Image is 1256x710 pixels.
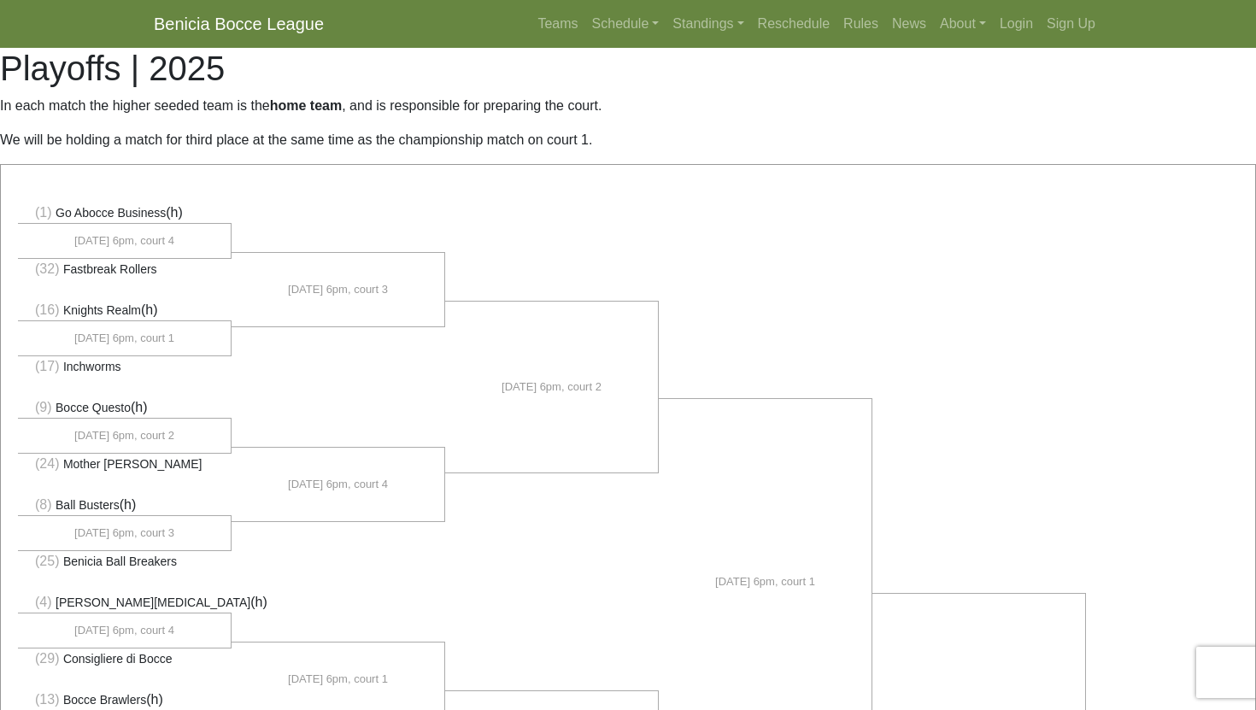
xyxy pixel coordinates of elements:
[74,427,174,444] span: [DATE] 6pm, court 2
[35,302,59,317] span: (16)
[18,300,232,321] li: (h)
[74,525,174,542] span: [DATE] 6pm, court 3
[885,7,933,41] a: News
[585,7,666,41] a: Schedule
[56,596,250,609] span: [PERSON_NAME][MEDICAL_DATA]
[56,498,120,512] span: Ball Busters
[35,651,59,666] span: (29)
[288,671,388,688] span: [DATE] 6pm, court 1
[531,7,584,41] a: Teams
[666,7,750,41] a: Standings
[35,205,52,220] span: (1)
[1040,7,1102,41] a: Sign Up
[35,595,52,609] span: (4)
[715,573,815,590] span: [DATE] 6pm, court 1
[288,281,388,298] span: [DATE] 6pm, court 3
[56,401,131,414] span: Bocce Questo
[18,202,232,224] li: (h)
[933,7,993,41] a: About
[63,555,177,568] span: Benicia Ball Breakers
[63,262,157,276] span: Fastbreak Rollers
[502,378,602,396] span: [DATE] 6pm, court 2
[35,359,59,373] span: (17)
[18,397,232,419] li: (h)
[63,693,146,707] span: Bocce Brawlers
[35,497,52,512] span: (8)
[751,7,837,41] a: Reschedule
[836,7,885,41] a: Rules
[63,360,121,373] span: Inchworms
[35,456,59,471] span: (24)
[63,457,202,471] span: Mother [PERSON_NAME]
[74,622,174,639] span: [DATE] 6pm, court 4
[74,330,174,347] span: [DATE] 6pm, court 1
[35,400,52,414] span: (9)
[154,7,324,41] a: Benicia Bocce League
[63,652,173,666] span: Consigliere di Bocce
[35,554,59,568] span: (25)
[56,206,166,220] span: Go Abocce Business
[18,495,232,516] li: (h)
[18,592,232,613] li: (h)
[35,692,59,707] span: (13)
[63,303,141,317] span: Knights Realm
[35,261,59,276] span: (32)
[270,98,342,113] strong: home team
[288,476,388,493] span: [DATE] 6pm, court 4
[74,232,174,249] span: [DATE] 6pm, court 4
[993,7,1040,41] a: Login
